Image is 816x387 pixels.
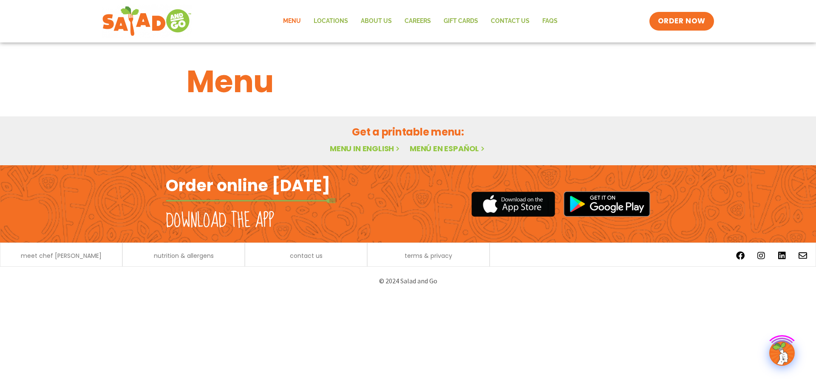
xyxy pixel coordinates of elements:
a: terms & privacy [405,253,452,259]
h2: Order online [DATE] [166,175,330,196]
nav: Menu [277,11,564,31]
h1: Menu [187,59,629,105]
a: About Us [354,11,398,31]
img: new-SAG-logo-768×292 [102,4,192,38]
a: meet chef [PERSON_NAME] [21,253,102,259]
a: Careers [398,11,437,31]
img: appstore [471,190,555,218]
a: Menu [277,11,307,31]
img: google_play [564,191,650,217]
a: ORDER NOW [649,12,714,31]
p: © 2024 Salad and Go [170,275,646,287]
h2: Get a printable menu: [187,124,629,139]
h2: Download the app [166,209,274,233]
a: nutrition & allergens [154,253,214,259]
img: fork [166,198,336,203]
a: FAQs [536,11,564,31]
a: Menú en español [410,143,486,154]
a: Contact Us [484,11,536,31]
a: Locations [307,11,354,31]
a: Menu in English [330,143,401,154]
span: ORDER NOW [658,16,705,26]
a: GIFT CARDS [437,11,484,31]
a: contact us [290,253,323,259]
